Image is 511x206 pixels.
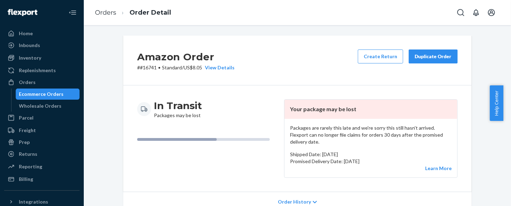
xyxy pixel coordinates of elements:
header: Your package may be lost [284,100,457,119]
span: Order History [278,198,311,205]
a: Billing [4,174,80,185]
button: Close Navigation [66,6,80,20]
span: • [158,64,161,70]
a: Home [4,28,80,39]
button: Help Center [490,85,503,121]
span: Standard [162,64,182,70]
h2: Amazon Order [137,49,235,64]
div: Parcel [19,114,34,121]
div: Duplicate Order [415,53,452,60]
div: Freight [19,127,36,134]
div: Returns [19,151,37,158]
a: Learn More [425,165,452,171]
img: Flexport logo [8,9,37,16]
div: Reporting [19,163,42,170]
a: Orders [95,9,116,16]
a: Inbounds [4,40,80,51]
button: Open Search Box [454,6,468,20]
p: # #16741 / US$8.05 [137,64,235,71]
div: Orders [19,79,36,86]
a: Freight [4,125,80,136]
div: Billing [19,176,33,183]
a: Order Detail [129,9,171,16]
button: Duplicate Order [409,49,458,63]
div: Inbounds [19,42,40,49]
div: Wholesale Orders [19,102,62,109]
a: Reporting [4,161,80,172]
p: Shipped Date: [DATE] [290,151,452,158]
div: Packages may be lost [154,99,202,119]
button: View Details [202,64,235,71]
div: Inventory [19,54,41,61]
p: Packages are rarely this late and we're sorry this still hasn't arrived. Flexport can no longer f... [290,124,452,145]
button: Open notifications [469,6,483,20]
div: Integrations [19,198,48,205]
a: Ecommerce Orders [16,89,80,100]
button: Open account menu [484,6,498,20]
a: Inventory [4,52,80,63]
h3: In Transit [154,99,202,112]
div: Replenishments [19,67,56,74]
button: Create Return [358,49,403,63]
ol: breadcrumbs [89,2,177,23]
p: Promised Delivery Date: [DATE] [290,158,452,165]
div: Home [19,30,33,37]
a: Wholesale Orders [16,100,80,112]
div: Prep [19,139,30,146]
a: Parcel [4,112,80,123]
a: Returns [4,148,80,160]
a: Replenishments [4,65,80,76]
div: Ecommerce Orders [19,91,64,98]
a: Orders [4,77,80,88]
a: Prep [4,137,80,148]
